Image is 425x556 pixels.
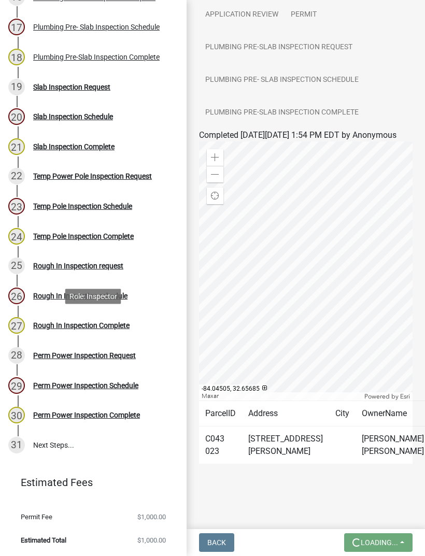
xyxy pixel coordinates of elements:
[207,149,223,166] div: Zoom in
[329,401,356,426] td: City
[33,203,132,210] div: Temp Pole Inspection Schedule
[137,514,166,520] span: $1,000.00
[199,64,365,97] a: Plumbing Pre- Slab Inspection Schedule
[8,288,25,304] div: 26
[33,322,130,329] div: Rough In Inspection Complete
[8,347,25,364] div: 28
[199,96,365,130] a: Plumbing Pre-Slab Inspection Complete
[33,143,115,150] div: Slab Inspection Complete
[8,317,25,334] div: 27
[199,130,396,140] span: Completed [DATE][DATE] 1:54 PM EDT by Anonymous
[33,233,134,240] div: Temp Pole Inspection Complete
[199,401,242,426] td: ParcelID
[344,533,413,552] button: Loading...
[361,538,398,547] span: Loading...
[137,537,166,544] span: $1,000.00
[33,83,110,91] div: Slab Inspection Request
[33,262,123,269] div: Rough In Inspection request
[8,108,25,125] div: 20
[199,31,359,64] a: Plumbing Pre-Slab Inspection Request
[33,411,140,419] div: Perm Power Inspection Complete
[242,401,329,426] td: Address
[362,392,413,401] div: Powered by
[33,292,127,300] div: Rough In Inspection schedule
[8,258,25,274] div: 25
[8,49,25,65] div: 18
[8,198,25,215] div: 23
[8,472,170,493] a: Estimated Fees
[199,533,234,552] button: Back
[8,19,25,35] div: 17
[33,173,152,180] div: Temp Power Pole Inspection Request
[199,392,362,401] div: Maxar
[21,514,52,520] span: Permit Fee
[8,79,25,95] div: 19
[207,538,226,547] span: Back
[8,437,25,453] div: 31
[8,377,25,394] div: 29
[33,352,136,359] div: Perm Power Inspection Request
[199,426,242,464] td: C043 023
[33,382,138,389] div: Perm Power Inspection Schedule
[207,188,223,204] div: Find my location
[8,138,25,155] div: 21
[33,53,160,61] div: Plumbing Pre-Slab Inspection Complete
[8,228,25,245] div: 24
[207,166,223,182] div: Zoom out
[21,537,66,544] span: Estimated Total
[33,23,160,31] div: Plumbing Pre- Slab Inspection Schedule
[242,426,329,464] td: [STREET_ADDRESS][PERSON_NAME]
[8,168,25,184] div: 22
[33,113,113,120] div: Slab Inspection Schedule
[65,289,121,304] div: Role: Inspector
[8,407,25,423] div: 30
[400,393,410,400] a: Esri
